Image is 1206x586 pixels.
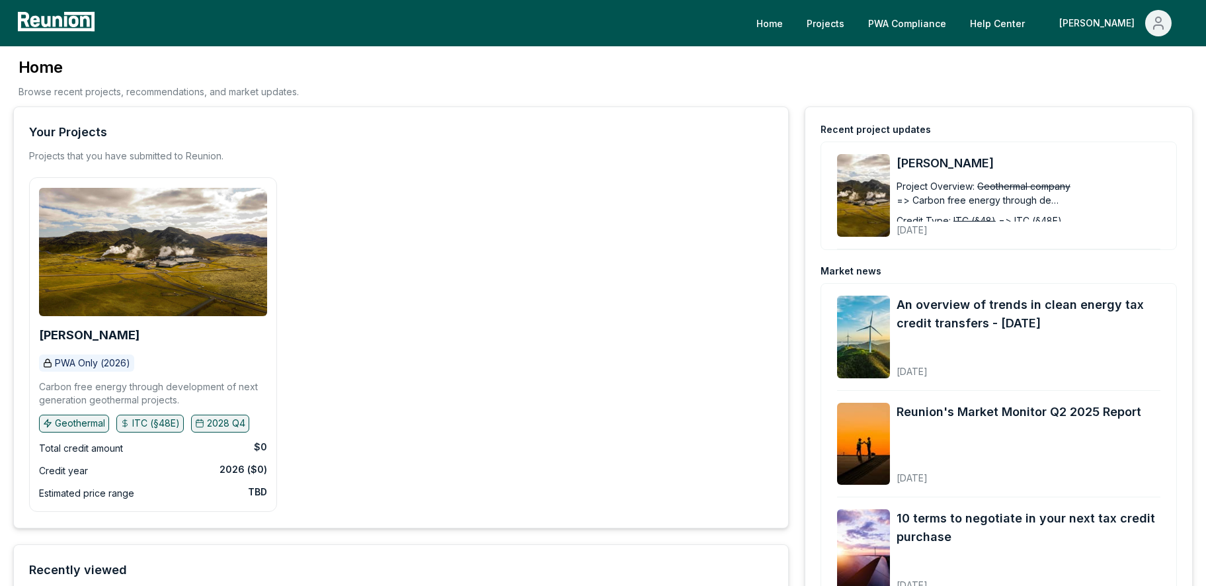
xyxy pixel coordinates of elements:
a: PWA Compliance [858,10,957,36]
nav: Main [746,10,1193,36]
a: An overview of trends in clean energy tax credit transfers - [DATE] [897,296,1160,333]
div: Market news [821,265,881,278]
button: 2028 Q4 [191,415,249,432]
img: Blanford [39,188,267,316]
img: Blanford [837,154,890,237]
div: TBD [248,485,267,499]
div: Project Overview: [897,179,975,193]
div: Credit year [39,463,88,479]
div: [PERSON_NAME] [1059,10,1140,36]
p: 2028 Q4 [207,417,245,430]
div: [DATE] [897,462,1141,485]
a: [PERSON_NAME] [39,329,140,342]
b: [PERSON_NAME] [39,328,140,342]
a: Help Center [959,10,1035,36]
div: [DATE] [897,214,1111,237]
span: Geothermal company [977,179,1070,193]
img: An overview of trends in clean energy tax credit transfers - August 2025 [837,296,890,378]
p: Carbon free energy through development of next generation geothermal projects. [39,380,267,407]
a: Projects [796,10,855,36]
div: Your Projects [29,123,107,142]
div: $0 [254,440,267,454]
h3: Home [19,57,299,78]
div: [DATE] [897,355,1160,378]
a: Home [746,10,793,36]
button: Geothermal [39,415,109,432]
div: Estimated price range [39,485,134,501]
span: => Carbon free energy through development of next generation geothermal projects. [897,193,1062,207]
img: Reunion's Market Monitor Q2 2025 Report [837,403,890,485]
button: [PERSON_NAME] [1049,10,1182,36]
a: [PERSON_NAME] [897,154,1160,173]
p: Browse recent projects, recommendations, and market updates. [19,85,299,99]
p: Geothermal [55,417,105,430]
div: Total credit amount [39,440,123,456]
p: ITC (§48E) [132,417,180,430]
div: Recent project updates [821,123,931,136]
div: Recently viewed [29,561,127,579]
a: 10 terms to negotiate in your next tax credit purchase [897,509,1160,546]
p: Projects that you have submitted to Reunion. [29,149,223,163]
a: Reunion's Market Monitor Q2 2025 Report [897,403,1141,421]
p: PWA Only (2026) [55,356,130,370]
div: 2026 ($0) [220,463,267,476]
